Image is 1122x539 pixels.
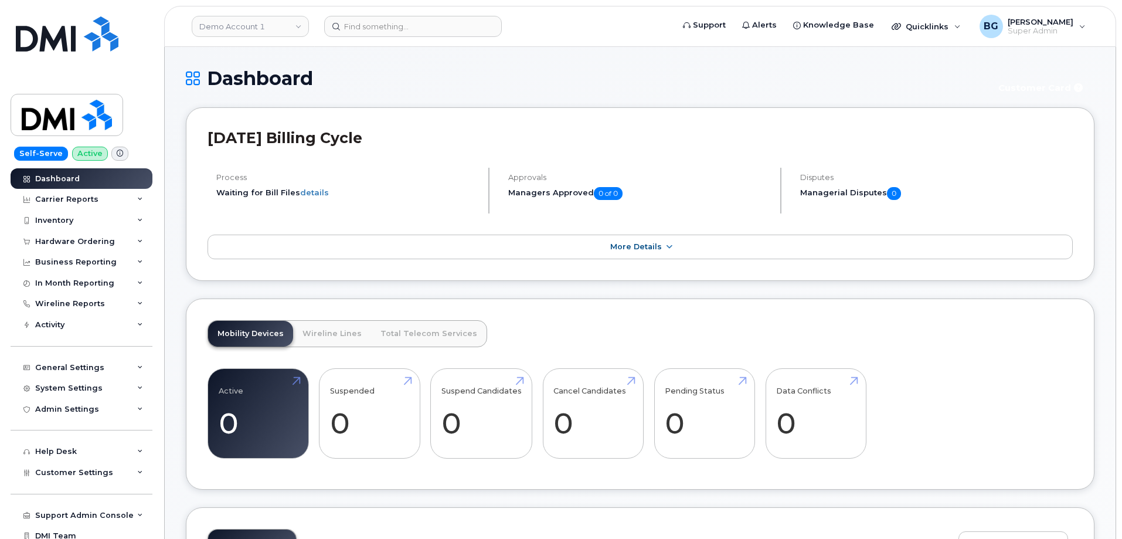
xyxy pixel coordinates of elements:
span: More Details [610,242,662,251]
a: Wireline Lines [293,321,371,347]
a: Mobility Devices [208,321,293,347]
span: 0 [887,187,901,200]
h4: Disputes [800,173,1073,182]
span: 0 of 0 [594,187,623,200]
a: details [300,188,329,197]
button: Customer Card [989,77,1094,98]
li: Waiting for Bill Files [216,187,478,198]
a: Cancel Candidates 0 [553,375,633,452]
h2: [DATE] Billing Cycle [208,129,1073,147]
a: Pending Status 0 [665,375,744,452]
a: Suspend Candidates 0 [441,375,522,452]
a: Data Conflicts 0 [776,375,855,452]
h5: Managerial Disputes [800,187,1073,200]
h1: Dashboard [186,68,983,89]
h5: Managers Approved [508,187,770,200]
a: Total Telecom Services [371,321,487,347]
a: Active 0 [219,375,298,452]
h4: Process [216,173,478,182]
h4: Approvals [508,173,770,182]
a: Suspended 0 [330,375,409,452]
